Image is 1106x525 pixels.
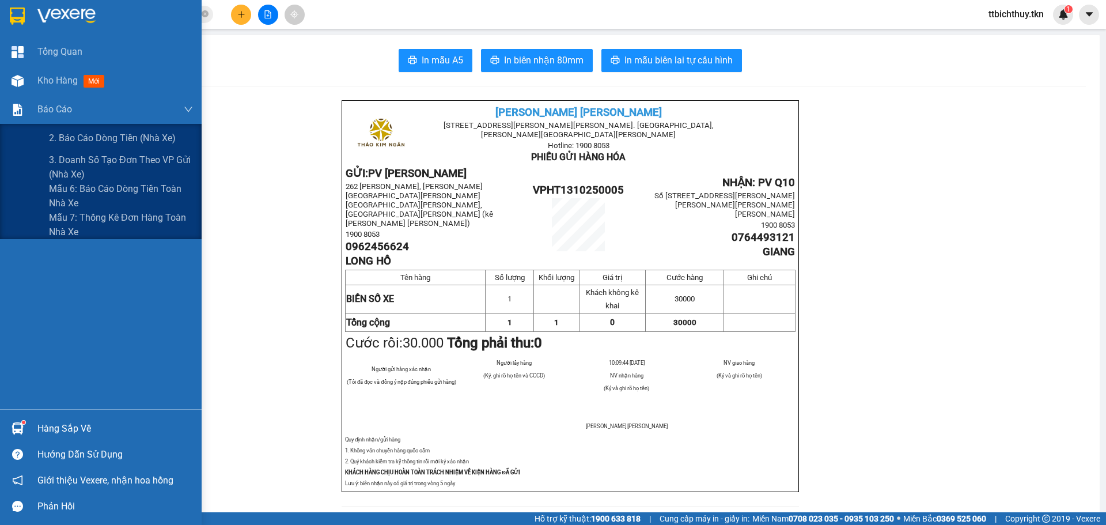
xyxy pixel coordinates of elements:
[649,512,651,525] span: |
[483,372,545,379] span: (Ký, ghi rõ họ tên và CCCD)
[586,423,668,429] span: [PERSON_NAME] [PERSON_NAME]
[285,5,305,25] button: aim
[37,420,193,437] div: Hàng sắp về
[732,231,795,244] span: 0764493121
[717,372,762,379] span: (Ký và ghi rõ họ tên)
[666,273,703,282] span: Cước hàng
[507,318,512,327] span: 1
[372,366,431,372] span: Người gửi hàng xác nhận
[610,318,615,327] span: 0
[258,5,278,25] button: file-add
[408,55,417,66] span: printer
[724,360,755,366] span: NV giao hàng
[400,273,430,282] span: Tên hàng
[37,102,72,116] span: Báo cáo
[345,480,455,486] span: Lưu ý: biên nhận này có giá trị trong vòng 5 ngày
[903,512,986,525] span: Miền Bắc
[763,245,795,258] span: GIANG
[346,293,394,304] span: BIỂN SỐ XE
[12,501,23,512] span: message
[481,49,593,72] button: printerIn biên nhận 80mm
[352,106,409,163] img: logo
[504,53,584,67] span: In biên nhận 80mm
[10,7,25,25] img: logo-vxr
[12,104,24,116] img: solution-icon
[610,372,643,379] span: NV nhận hàng
[444,121,714,139] span: [STREET_ADDRESS][PERSON_NAME][PERSON_NAME]. [GEOGRAPHIC_DATA], [PERSON_NAME][GEOGRAPHIC_DATA][PER...
[897,516,900,521] span: ⚪️
[184,105,193,114] span: down
[1058,9,1069,20] img: icon-new-feature
[495,273,525,282] span: Số lượng
[1079,5,1099,25] button: caret-down
[654,191,795,218] span: Số [STREET_ADDRESS][PERSON_NAME][PERSON_NAME][PERSON_NAME][PERSON_NAME]
[345,458,469,464] span: 2. Quý khách kiểm tra kỹ thông tin rồi mới ký xác nhận
[345,447,430,454] span: 1. Không vân chuyển hàng quốc cấm
[548,141,609,150] span: Hotline: 1900 8053
[12,75,24,87] img: warehouse-icon
[12,422,24,435] img: warehouse-icon
[660,512,749,525] span: Cung cấp máy in - giấy in:
[12,449,23,460] span: question-circle
[752,512,894,525] span: Miền Nam
[231,5,251,25] button: plus
[399,49,472,72] button: printerIn mẫu A5
[346,167,467,180] strong: GỬI:
[49,182,193,210] span: Mẫu 6: Báo cáo dòng tiền toàn nhà xe
[591,514,641,523] strong: 1900 633 818
[507,294,512,303] span: 1
[1042,515,1050,523] span: copyright
[675,294,695,303] span: 30000
[264,10,272,18] span: file-add
[534,335,542,351] span: 0
[747,273,772,282] span: Ghi chú
[535,512,641,525] span: Hỗ trợ kỹ thuật:
[422,53,463,67] span: In mẫu A5
[495,106,662,119] span: [PERSON_NAME] [PERSON_NAME]
[1084,9,1094,20] span: caret-down
[37,446,193,463] div: Hướng dẫn sử dụng
[722,176,795,189] span: NHẬN: PV Q10
[586,288,639,310] span: Khách không kê khai
[12,475,23,486] span: notification
[603,273,622,282] span: Giá trị
[604,385,649,391] span: (Ký và ghi rõ họ tên)
[346,240,409,253] span: 0962456624
[202,10,209,17] span: close-circle
[345,469,520,475] strong: KHÁCH HÀNG CHỊU HOÀN TOÀN TRÁCH NHIỆM VỀ KIỆN HÀNG ĐÃ GỬI
[403,335,444,351] span: 30.000
[789,514,894,523] strong: 0708 023 035 - 0935 103 250
[346,335,542,351] span: Cước rồi:
[554,318,559,327] span: 1
[37,498,193,515] div: Phản hồi
[290,10,298,18] span: aim
[346,255,391,267] span: LONG HỒ
[979,7,1053,21] span: ttbichthuy.tkn
[673,318,696,327] span: 30000
[37,75,78,86] span: Kho hàng
[490,55,499,66] span: printer
[995,512,997,525] span: |
[531,152,626,163] span: PHIẾU GỬI HÀNG HÓA
[1065,5,1073,13] sup: 1
[937,514,986,523] strong: 0369 525 060
[346,182,493,228] span: 262 [PERSON_NAME], [PERSON_NAME][GEOGRAPHIC_DATA][PERSON_NAME][GEOGRAPHIC_DATA][PERSON_NAME], [GE...
[37,44,82,59] span: Tổng Quan
[49,131,176,145] span: 2. Báo cáo dòng tiền (nhà xe)
[761,221,795,229] span: 1900 8053
[49,153,193,182] span: 3. Doanh số tạo đơn theo VP gửi (nhà xe)
[49,210,193,239] span: Mẫu 7: Thống kê đơn hàng toàn nhà xe
[345,436,400,443] span: Quy định nhận/gửi hàng
[237,10,245,18] span: plus
[37,473,173,488] span: Giới thiệu Vexere, nhận hoa hồng
[611,55,620,66] span: printer
[202,9,209,20] span: close-circle
[346,230,380,239] span: 1900 8053
[539,273,574,282] span: Khối lượng
[1066,5,1070,13] span: 1
[346,317,390,328] strong: Tổng cộng
[601,49,742,72] button: printerIn mẫu biên lai tự cấu hình
[624,53,733,67] span: In mẫu biên lai tự cấu hình
[609,360,645,366] span: 10:09:44 [DATE]
[533,184,624,197] span: VPHT1310250005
